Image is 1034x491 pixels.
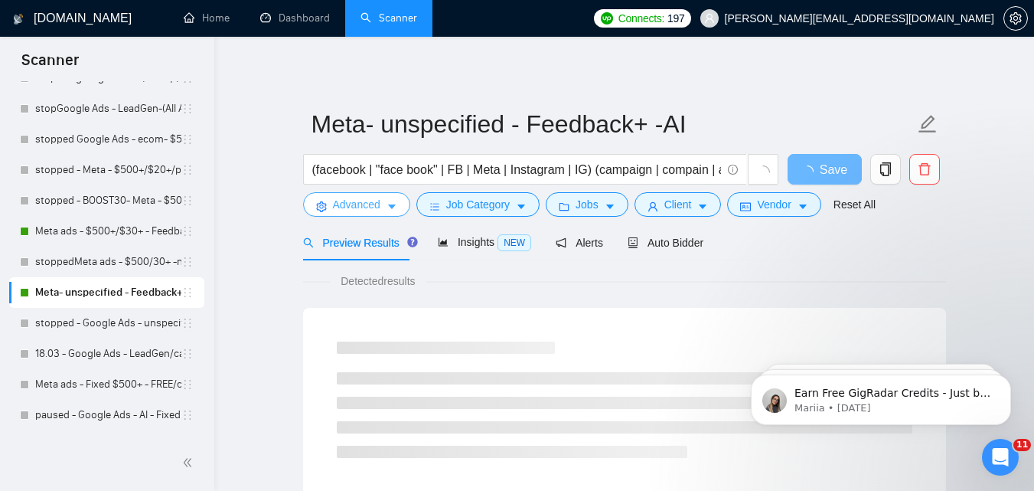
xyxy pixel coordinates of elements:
[576,196,599,213] span: Jobs
[667,10,684,27] span: 197
[303,192,410,217] button: settingAdvancedcaret-down
[9,277,204,308] li: Meta- unspecified - Feedback+ -AI
[438,237,449,247] span: area-chart
[9,216,204,247] li: Meta ads - $500+/$30+ - Feedback+/cost1k+ -AI
[35,155,181,185] a: stopped - Meta - $500+/$20+/placeholders - Feedback+/cost1k+
[446,196,510,213] span: Job Category
[918,114,938,134] span: edit
[618,10,664,27] span: Connects:
[1004,12,1027,25] span: setting
[605,201,615,212] span: caret-down
[664,196,692,213] span: Client
[181,164,194,176] span: holder
[181,378,194,391] span: holder
[9,308,204,339] li: stopped - Google Ads - unspecified - Feedback+
[9,369,204,400] li: Meta ads - Fixed $500+ - FREE/cases/dynamic
[757,196,791,213] span: Vendor
[634,192,722,217] button: userClientcaret-down
[870,154,901,185] button: copy
[556,237,566,248] span: notification
[1003,6,1028,31] button: setting
[333,196,380,213] span: Advanced
[9,49,91,81] span: Scanner
[316,201,327,212] span: setting
[1013,439,1031,451] span: 11
[601,12,613,25] img: upwork-logo.png
[181,286,194,299] span: holder
[429,201,440,212] span: bars
[9,339,204,369] li: 18.03 - Google Ads - LeadGen/cases/ hook - tripled leads-$500+
[181,225,194,237] span: holder
[9,400,204,430] li: paused - Google Ads - AI - Fixed $500+/hour - ANN PROFILE
[727,192,820,217] button: idcardVendorcaret-down
[35,400,181,430] a: paused - Google Ads - AI - Fixed $500+/hour - [PERSON_NAME] PROFILE
[35,93,181,124] a: stopGoogle Ads - LeadGen-(All AI) -$500+/$25+
[181,256,194,268] span: holder
[303,237,314,248] span: search
[182,455,197,470] span: double-left
[9,185,204,216] li: stopped - BOOST30- Meta - $500+/$30+ - Feedback+/cost1k+ -AI
[406,235,419,249] div: Tooltip anchor
[260,11,330,25] a: dashboardDashboard
[871,162,900,176] span: copy
[756,165,770,179] span: loading
[728,342,1034,450] iframe: Intercom notifications message
[798,201,808,212] span: caret-down
[1003,12,1028,25] a: setting
[438,236,531,248] span: Insights
[184,11,230,25] a: homeHome
[360,11,417,25] a: searchScanner
[982,439,1019,476] iframe: Intercom live chat
[312,160,721,179] input: Search Freelance Jobs...
[556,237,603,249] span: Alerts
[559,201,569,212] span: folder
[9,247,204,277] li: stoppedMeta ads - $500/30+ -no/cost&feedback- cases
[416,192,540,217] button: barsJob Categorycaret-down
[181,133,194,146] span: holder
[801,165,820,178] span: loading
[628,237,638,248] span: robot
[740,201,751,212] span: idcard
[910,162,939,176] span: delete
[387,201,397,212] span: caret-down
[181,317,194,329] span: holder
[35,216,181,247] a: Meta ads - $500+/$30+ - Feedback+/cost1k+ -AI
[35,308,181,339] a: stopped - Google Ads - unspecified - Feedback+
[647,201,658,212] span: user
[181,348,194,360] span: holder
[704,13,715,24] span: user
[181,195,194,207] span: holder
[35,277,181,308] a: Meta- unspecified - Feedback+ -AI
[728,165,738,175] span: info-circle
[9,124,204,155] li: stopped Google Ads - ecom- $500/30 - no feedback - cases
[788,154,862,185] button: Save
[35,339,181,369] a: 18.03 - Google Ads - LeadGen/cases/ hook - tripled leads-$500+
[35,124,181,155] a: stopped Google Ads - ecom- $500/30 - no feedback - cases
[628,237,703,249] span: Auto Bidder
[516,201,527,212] span: caret-down
[35,185,181,216] a: stopped - BOOST30- Meta - $500+/$30+ - Feedback+/cost1k+ -AI
[312,105,915,143] input: Scanner name...
[303,237,413,249] span: Preview Results
[35,369,181,400] a: Meta ads - Fixed $500+ - FREE/cases/dynamic
[181,103,194,115] span: holder
[13,7,24,31] img: logo
[820,160,847,179] span: Save
[833,196,876,213] a: Reset All
[909,154,940,185] button: delete
[35,247,181,277] a: stoppedMeta ads - $500/30+ -no/cost&feedback- cases
[9,155,204,185] li: stopped - Meta - $500+/$20+/placeholders - Feedback+/cost1k+
[9,430,204,461] li: paused - Google Ads - AI - Fixed $500+/hour
[330,273,426,290] span: Detected results
[697,201,708,212] span: caret-down
[497,234,531,251] span: NEW
[546,192,628,217] button: folderJobscaret-down
[9,93,204,124] li: stopGoogle Ads - LeadGen-(All AI) -$500+/$25+
[181,409,194,421] span: holder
